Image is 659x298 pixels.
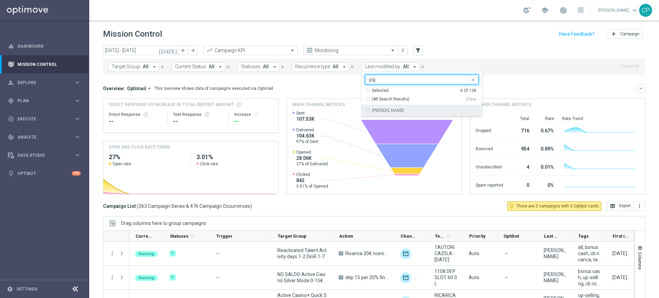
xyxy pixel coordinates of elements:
[241,64,261,70] span: Statuses:
[203,46,298,55] ng-select: Campaign KPI
[578,268,601,287] span: bonus cash, up-selling, cb ricarica, gaming, talent
[8,164,81,182] div: Optibot
[420,64,425,69] i: close
[639,4,652,17] div: CP
[7,286,13,292] i: settings
[637,203,642,209] i: more_vert
[234,112,272,117] div: Increase
[188,232,195,240] span: Calculate column
[160,64,165,69] i: close
[8,80,74,86] div: Explore
[277,247,327,260] span: Reactivated Talent Activity days 1-2 DinR 1-7
[306,47,313,54] i: preview
[18,37,81,55] a: Dashboard
[216,275,220,280] span: —
[505,250,508,257] span: —
[18,135,74,139] span: Analyze
[296,133,319,139] span: 104.63K
[109,144,170,150] h4: OPEN AND CLICK RATE TREND
[339,234,353,239] span: Action
[296,155,328,161] span: 28.06K
[74,134,81,140] i: keyboard_arrow_right
[113,161,131,167] span: Open rate
[537,116,554,121] div: Rate
[345,250,389,257] span: Ricarica 20€ ricevi 2€ tutti i giochi, ricarica 40€ ricevi 5€, ricarica 80€ ricevi 15€
[511,116,529,121] div: Total
[8,170,14,177] i: lightbulb
[620,32,639,36] span: Campaign
[365,105,478,116] div: Chiara Pigato
[154,85,273,92] div: This overview shows data of campaigns executed via Optimail
[413,46,423,55] button: filter_alt
[8,80,14,86] i: person_search
[196,153,273,161] h2: 3.01%
[200,161,218,167] span: Click rate
[173,117,223,126] div: --
[170,234,188,239] span: Statuses
[72,171,81,176] div: +10
[296,161,328,167] span: 27% of Delivered
[400,48,406,53] i: more_vert
[511,143,529,154] div: 954
[446,233,451,239] i: refresh
[188,46,198,55] button: arrow_forward
[18,164,72,182] a: Optibot
[476,124,503,135] div: Dropped
[476,161,503,172] div: Unsubscribed
[296,127,319,133] span: Delivered
[280,64,285,69] i: close
[612,250,627,257] div: 11 Aug 2025, Monday
[460,88,476,94] div: 0 Of 138
[8,116,14,122] i: play_circle_outline
[8,116,81,122] div: play_circle_outline Execute keyboard_arrow_right
[190,48,195,53] i: arrow_forward
[209,64,215,70] span: All
[414,272,425,283] img: Other
[339,275,343,279] span: A
[537,143,554,154] div: 0.89%
[296,150,328,155] span: Opened
[541,7,548,14] span: school
[112,64,141,70] span: Target Group:
[296,116,314,122] span: 107.53K
[469,251,479,256] span: Auto
[18,117,74,121] span: Execute
[544,247,566,260] div: Andrea Pierno
[435,268,457,287] span: 1108 DEPSLOT 60 SL
[127,85,146,92] span: Optimail
[445,232,451,240] span: Calculate column
[296,172,328,177] span: Clicked
[8,43,14,49] i: equalizer
[137,203,139,209] span: (
[562,116,639,121] div: Rate Trend
[8,55,81,73] div: Mission Control
[8,134,81,140] button: track_changes Analyze keyboard_arrow_right
[74,116,81,122] i: keyboard_arrow_right
[143,64,149,70] span: All
[18,81,74,85] span: Explore
[109,274,115,281] button: more_vert
[206,47,213,54] i: trending_up
[189,233,195,239] i: refresh
[8,171,81,176] button: lightbulb Optibot +10
[610,203,615,209] i: open_in_browser
[278,234,307,239] span: Target Group
[415,47,421,53] i: filter_alt
[400,248,411,259] div: Optimail
[109,153,185,161] h2: 27%
[296,110,314,116] span: Sent
[277,271,327,284] span: NO SALDO Active Casinò Silver Moda 0-15€
[8,62,81,67] button: Mission Control
[476,143,503,154] div: Bounced
[292,102,345,108] h4: Main channel metrics
[74,97,81,104] i: keyboard_arrow_right
[173,112,223,117] div: Test Response
[8,80,81,85] button: person_search Explore keyboard_arrow_right
[509,203,515,209] i: lightbulb_outline
[135,274,158,281] colored-tag: Running
[139,276,154,280] span: Running
[476,179,503,190] div: Spam reported
[8,134,74,140] div: Analyze
[511,124,529,135] div: 716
